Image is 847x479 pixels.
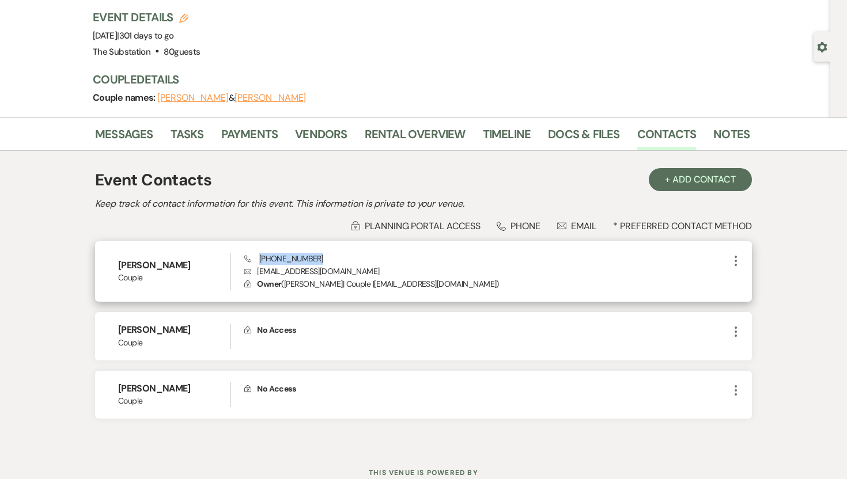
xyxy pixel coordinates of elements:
[118,324,230,336] h6: [PERSON_NAME]
[257,325,296,335] span: No Access
[235,93,306,102] button: [PERSON_NAME]
[157,92,306,104] span: &
[95,197,752,211] h2: Keep track of contact information for this event. This information is private to your venue.
[95,125,153,150] a: Messages
[244,277,729,290] p: ( [PERSON_NAME] | Couple | [EMAIL_ADDRESS][DOMAIN_NAME] )
[295,125,347,150] a: Vendors
[351,220,480,232] div: Planning Portal Access
[244,265,729,277] p: [EMAIL_ADDRESS][DOMAIN_NAME]
[483,125,531,150] a: Timeline
[244,253,323,264] span: [PHONE_NUMBER]
[497,220,540,232] div: Phone
[557,220,597,232] div: Email
[93,71,738,88] h3: Couple Details
[117,30,173,41] span: |
[118,337,230,349] span: Couple
[93,46,150,58] span: The Substation
[93,9,200,25] h3: Event Details
[95,168,211,192] h1: Event Contacts
[649,168,752,191] button: + Add Contact
[221,125,278,150] a: Payments
[118,382,230,395] h6: [PERSON_NAME]
[548,125,619,150] a: Docs & Files
[118,395,230,407] span: Couple
[365,125,466,150] a: Rental Overview
[164,46,200,58] span: 80 guests
[257,383,296,394] span: No Access
[257,279,281,289] span: Owner
[95,220,752,232] div: * Preferred Contact Method
[118,272,230,284] span: Couple
[118,259,230,272] h6: [PERSON_NAME]
[171,125,204,150] a: Tasks
[817,41,827,52] button: Open lead details
[93,30,174,41] span: [DATE]
[637,125,697,150] a: Contacts
[157,93,229,102] button: [PERSON_NAME]
[119,30,174,41] span: 301 days to go
[713,125,750,150] a: Notes
[93,92,157,104] span: Couple names:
